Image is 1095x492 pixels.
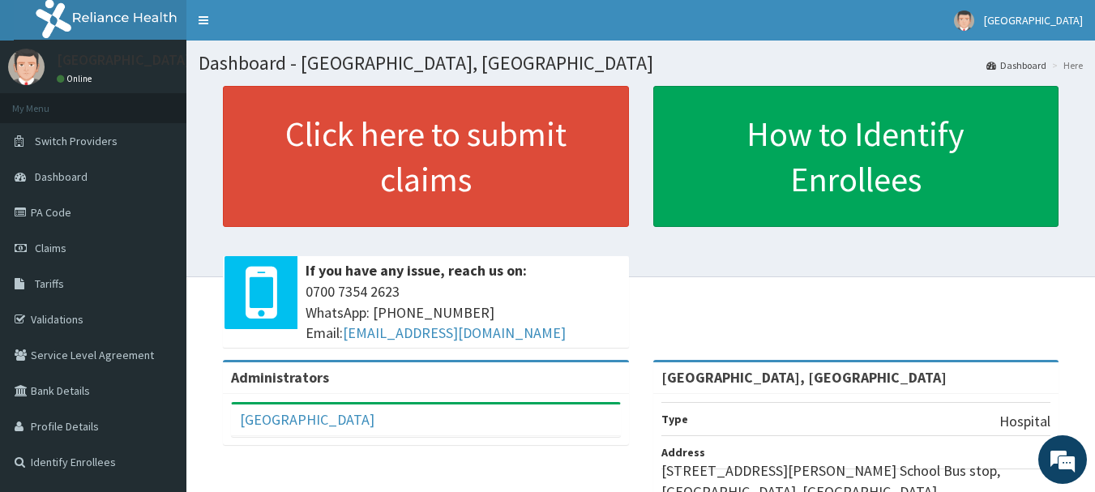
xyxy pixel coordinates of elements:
[231,368,329,387] b: Administrators
[661,445,705,460] b: Address
[661,412,688,426] b: Type
[35,241,66,255] span: Claims
[306,261,527,280] b: If you have any issue, reach us on:
[57,53,190,67] p: [GEOGRAPHIC_DATA]
[984,13,1083,28] span: [GEOGRAPHIC_DATA]
[343,323,566,342] a: [EMAIL_ADDRESS][DOMAIN_NAME]
[954,11,974,31] img: User Image
[223,86,629,227] a: Click here to submit claims
[35,276,64,291] span: Tariffs
[661,368,947,387] strong: [GEOGRAPHIC_DATA], [GEOGRAPHIC_DATA]
[8,49,45,85] img: User Image
[35,134,118,148] span: Switch Providers
[306,281,621,344] span: 0700 7354 2623 WhatsApp: [PHONE_NUMBER] Email:
[999,411,1050,432] p: Hospital
[240,410,374,429] a: [GEOGRAPHIC_DATA]
[1048,58,1083,72] li: Here
[986,58,1046,72] a: Dashboard
[35,169,88,184] span: Dashboard
[57,73,96,84] a: Online
[653,86,1059,227] a: How to Identify Enrollees
[199,53,1083,74] h1: Dashboard - [GEOGRAPHIC_DATA], [GEOGRAPHIC_DATA]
